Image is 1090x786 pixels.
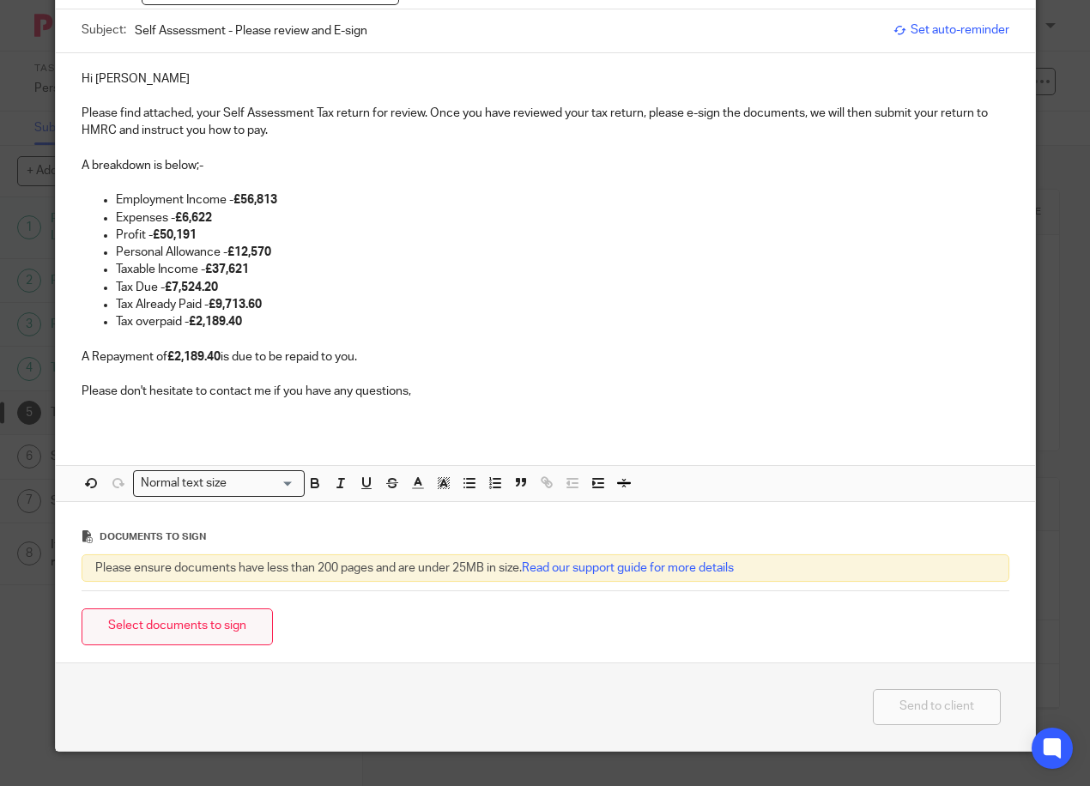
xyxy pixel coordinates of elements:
strong: £6,622 [175,212,212,224]
p: Tax Already Paid - [116,296,1009,313]
strong: £9,713.60 [209,299,262,311]
div: Search for option [133,470,305,497]
strong: £50,191 [153,229,197,241]
strong: £2,189.40 [189,316,242,328]
strong: £12,570 [227,246,271,258]
div: Please ensure documents have less than 200 pages and are under 25MB in size. [82,554,1009,582]
p: Employment Income - [116,191,1009,209]
strong: £37,621 [205,263,249,275]
button: Select documents to sign [82,608,273,645]
a: Read our support guide for more details [522,562,734,574]
button: Send to client [873,689,1001,726]
p: Tax Due - [116,279,1009,296]
p: A Repayment of is due to be repaid to you. [82,348,1009,366]
input: Search for option [232,475,294,493]
p: Taxable Income - [116,261,1009,278]
span: Normal text size [137,475,231,493]
p: Expenses - [116,209,1009,227]
p: Profit - [116,227,1009,244]
strong: £7,524.20 [165,281,218,293]
p: Tax overpaid - [116,313,1009,330]
p: Please don't hesitate to contact me if you have any questions, [82,383,1009,400]
strong: £56,813 [233,194,277,206]
span: Documents to sign [100,532,206,541]
strong: £2,189.40 [167,351,221,363]
p: Personal Allowance - [116,244,1009,261]
p: A breakdown is below;- [82,140,1009,175]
